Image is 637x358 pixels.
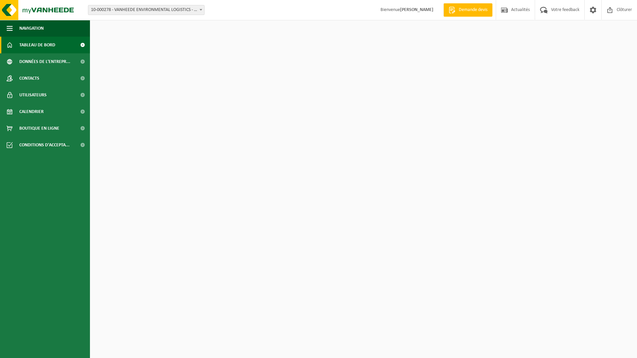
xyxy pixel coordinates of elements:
span: Utilisateurs [19,87,47,103]
span: Demande devis [457,7,489,13]
span: Conditions d'accepta... [19,137,70,153]
a: Demande devis [443,3,492,17]
span: Boutique en ligne [19,120,59,137]
span: Tableau de bord [19,37,55,53]
strong: [PERSON_NAME] [400,7,433,12]
span: Données de l'entrepr... [19,53,70,70]
span: Navigation [19,20,44,37]
span: Contacts [19,70,39,87]
span: 10-000278 - VANHEEDE ENVIRONMENTAL LOGISTICS - QUEVY - QUÉVY-LE-GRAND [88,5,205,15]
span: 10-000278 - VANHEEDE ENVIRONMENTAL LOGISTICS - QUEVY - QUÉVY-LE-GRAND [88,5,204,15]
span: Calendrier [19,103,44,120]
